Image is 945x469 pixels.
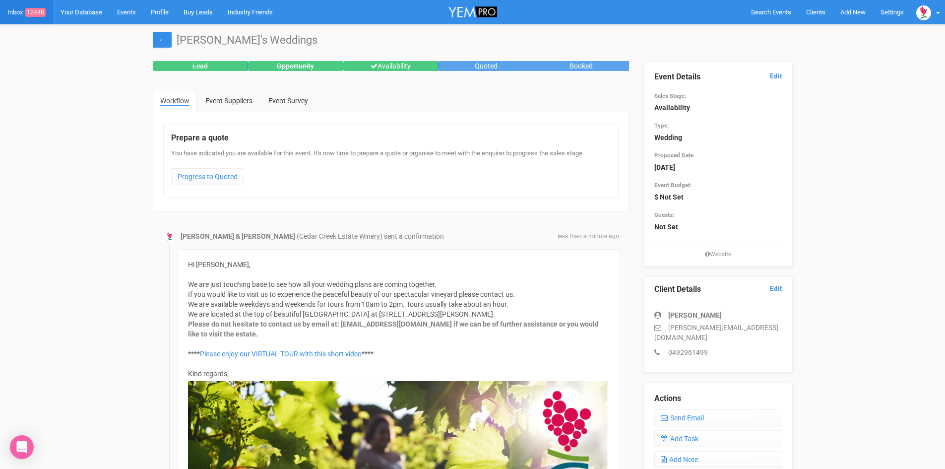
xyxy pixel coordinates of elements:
a: Add Note [654,451,782,468]
div: You have indicated you are available for this event. It's now time to prepare a quote or organise... [171,149,611,190]
strong: [DATE] [654,163,675,171]
legend: Event Details [654,71,782,83]
div: Quoted [439,61,534,71]
span: (Cedar Creek Estate Winery) sent a confirmation [297,232,444,240]
span: Clients [806,8,825,16]
strong: Wedding [654,134,682,141]
div: Open Intercom Messenger [10,435,34,459]
legend: Actions [654,393,782,404]
strong: [PERSON_NAME] [668,311,722,319]
span: Add New [840,8,866,16]
a: Workflow [153,91,197,112]
p: 0492961499 [654,347,782,357]
h1: [PERSON_NAME]'s Weddings [153,34,793,46]
span: 12488 [25,8,46,17]
small: Type: [654,122,669,129]
span: less than a minute ago [558,232,619,241]
small: Event Budget: [654,182,692,189]
a: ← [153,32,172,48]
small: Sales Stage: [654,92,686,99]
a: Edit [770,284,782,293]
a: Add Task [654,430,782,447]
small: Proposed Date [654,152,693,159]
a: Send Email [654,409,782,426]
small: Guests: [654,211,674,218]
legend: Client Details [654,284,782,295]
div: Lead [153,61,248,71]
a: Edit [770,71,782,81]
strong: $ Not Set [654,193,684,201]
div: Availability [343,61,439,71]
p: [PERSON_NAME][EMAIL_ADDRESS][DOMAIN_NAME] [654,323,782,342]
strong: Availability [654,104,690,112]
small: Website [654,250,782,259]
img: open-uri20190322-4-14wp8y4 [165,232,175,242]
strong: Please do not hesitate to contact us by email at: [EMAIL_ADDRESS][DOMAIN_NAME] if we can be of fu... [188,320,599,338]
a: Event Survey [261,91,315,111]
img: open-uri20190322-4-14wp8y4 [916,5,931,20]
a: Progress to Quoted [171,168,244,185]
legend: Prepare a quote [171,133,611,144]
a: Please enjoy our VIRTUAL TOUR with this short video [200,350,362,358]
div: Opportunity [248,61,343,71]
strong: Not Set [654,223,678,231]
strong: [PERSON_NAME] & [PERSON_NAME] [181,232,295,240]
span: Search Events [751,8,791,16]
a: Event Suppliers [198,91,260,111]
div: Booked [534,61,629,71]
